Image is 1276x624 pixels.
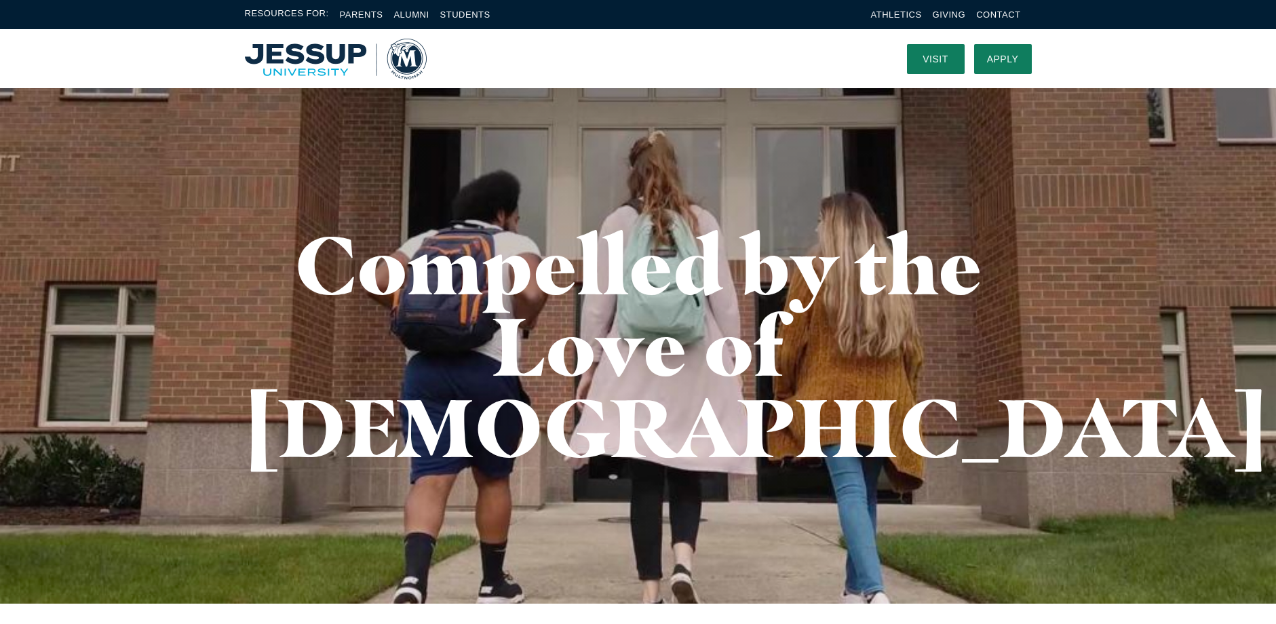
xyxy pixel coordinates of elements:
a: Athletics [871,9,922,20]
a: Contact [976,9,1020,20]
h1: Compelled by the Love of [DEMOGRAPHIC_DATA] [245,224,1032,468]
a: Alumni [393,9,429,20]
img: Multnomah University Logo [245,39,427,79]
a: Students [440,9,490,20]
a: Apply [974,44,1032,74]
a: Home [245,39,427,79]
a: Parents [340,9,383,20]
a: Giving [933,9,966,20]
a: Visit [907,44,965,74]
span: Resources For: [245,7,329,22]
